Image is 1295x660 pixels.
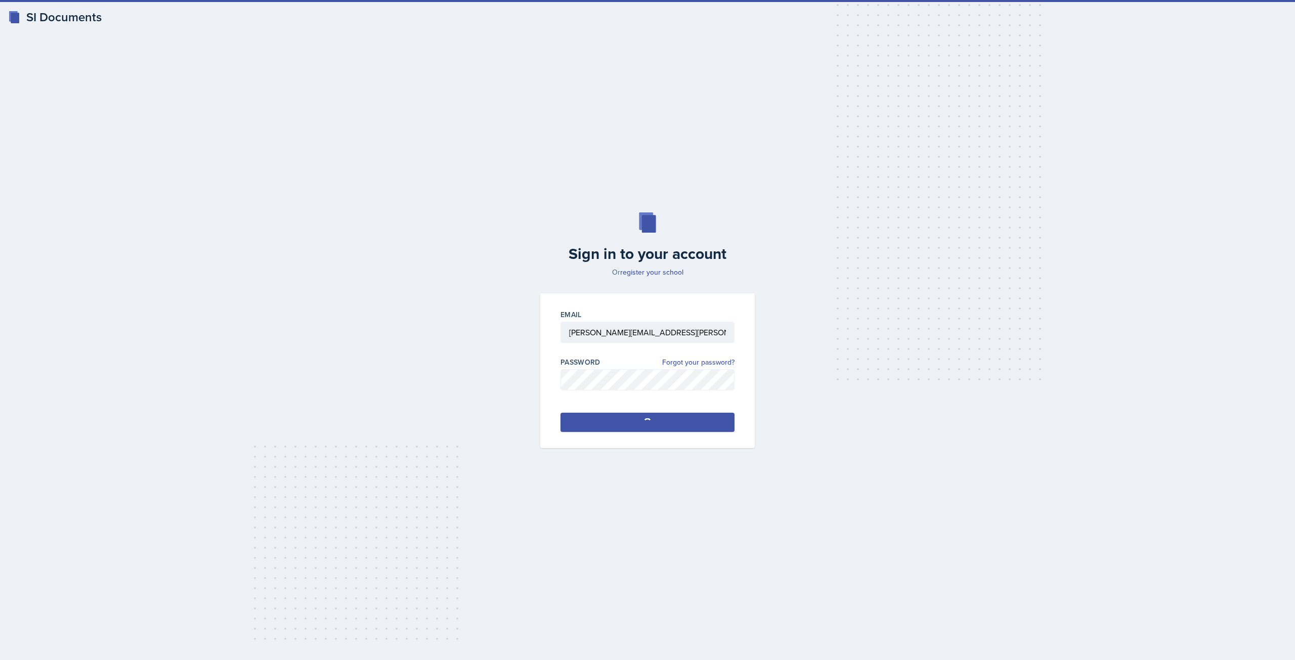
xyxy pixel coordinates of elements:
a: Forgot your password? [662,357,735,368]
label: Password [560,357,600,367]
input: Email [560,322,735,343]
label: Email [560,310,582,320]
a: SI Documents [8,8,102,26]
h2: Sign in to your account [534,245,761,263]
p: Or [534,267,761,277]
a: register your school [620,267,683,277]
